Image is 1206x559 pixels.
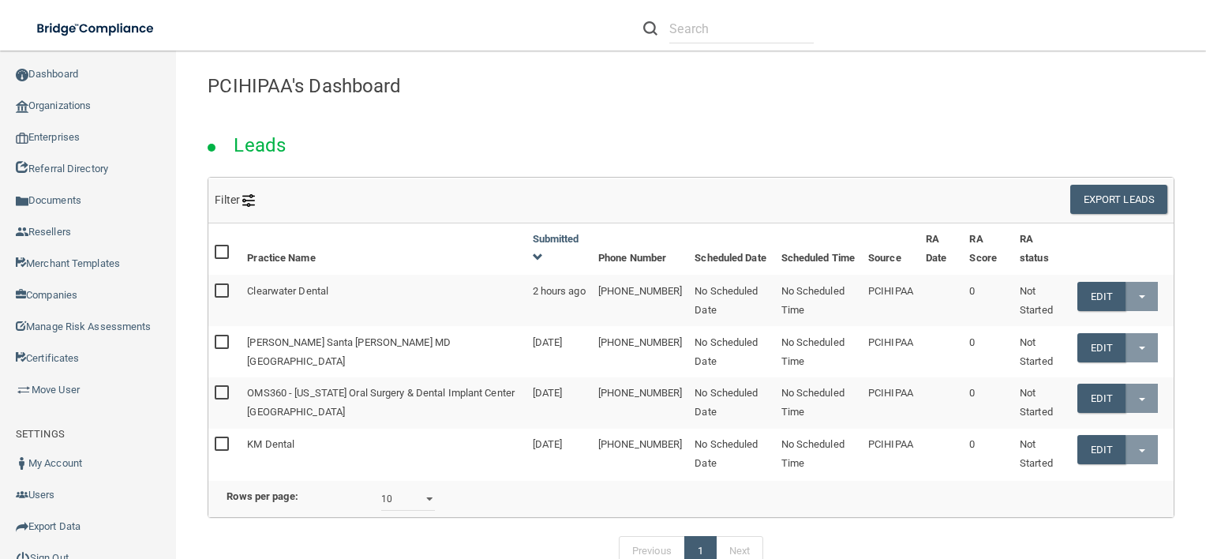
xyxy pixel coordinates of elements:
[1070,185,1167,214] button: Export Leads
[862,275,919,326] td: PCIHIPAA
[775,377,862,429] td: No Scheduled Time
[963,429,1013,479] td: 0
[775,429,862,479] td: No Scheduled Time
[688,275,774,326] td: No Scheduled Date
[16,133,28,144] img: enterprise.0d942306.png
[16,195,28,208] img: icon-documents.8dae5593.png
[775,326,862,377] td: No Scheduled Time
[16,425,65,444] label: SETTINGS
[526,275,592,326] td: 2 hours ago
[241,326,526,377] td: [PERSON_NAME] Santa [PERSON_NAME] MD [GEOGRAPHIC_DATA]
[16,69,28,81] img: ic_dashboard_dark.d01f4a41.png
[227,490,298,502] b: Rows per page:
[919,223,964,275] th: RA Date
[669,14,814,43] input: Search
[592,377,688,429] td: [PHONE_NUMBER]
[862,429,919,479] td: PCIHIPAA
[16,100,28,113] img: organization-icon.f8decf85.png
[526,377,592,429] td: [DATE]
[963,326,1013,377] td: 0
[963,275,1013,326] td: 0
[862,326,919,377] td: PCIHIPAA
[1077,435,1125,464] a: Edit
[533,233,579,264] a: Submitted
[241,275,526,326] td: Clearwater Dental
[16,457,28,470] img: ic_user_dark.df1a06c3.png
[643,21,657,36] img: ic-search.3b580494.png
[592,223,688,275] th: Phone Number
[1077,333,1125,362] a: Edit
[963,223,1013,275] th: RA Score
[1013,326,1071,377] td: Not Started
[1077,384,1125,413] a: Edit
[688,429,774,479] td: No Scheduled Date
[1013,223,1071,275] th: RA status
[688,223,774,275] th: Scheduled Date
[241,377,526,429] td: OMS360 - [US_STATE] Oral Surgery & Dental Implant Center [GEOGRAPHIC_DATA]
[688,377,774,429] td: No Scheduled Date
[526,326,592,377] td: [DATE]
[775,223,862,275] th: Scheduled Time
[862,223,919,275] th: Source
[16,520,28,533] img: icon-export.b9366987.png
[775,275,862,326] td: No Scheduled Time
[1013,429,1071,479] td: Not Started
[215,193,255,206] span: Filter
[208,76,1174,96] h4: PCIHIPAA's Dashboard
[241,223,526,275] th: Practice Name
[241,429,526,479] td: KM Dental
[218,123,301,167] h2: Leads
[862,377,919,429] td: PCIHIPAA
[242,194,255,207] img: icon-filter@2x.21656d0b.png
[526,429,592,479] td: [DATE]
[963,377,1013,429] td: 0
[1013,275,1071,326] td: Not Started
[1077,282,1125,311] a: Edit
[592,275,688,326] td: [PHONE_NUMBER]
[688,326,774,377] td: No Scheduled Date
[16,226,28,238] img: ic_reseller.de258add.png
[24,13,169,45] img: bridge_compliance_login_screen.278c3ca4.svg
[592,326,688,377] td: [PHONE_NUMBER]
[1013,377,1071,429] td: Not Started
[16,489,28,501] img: icon-users.e205127d.png
[16,382,32,398] img: briefcase.64adab9b.png
[592,429,688,479] td: [PHONE_NUMBER]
